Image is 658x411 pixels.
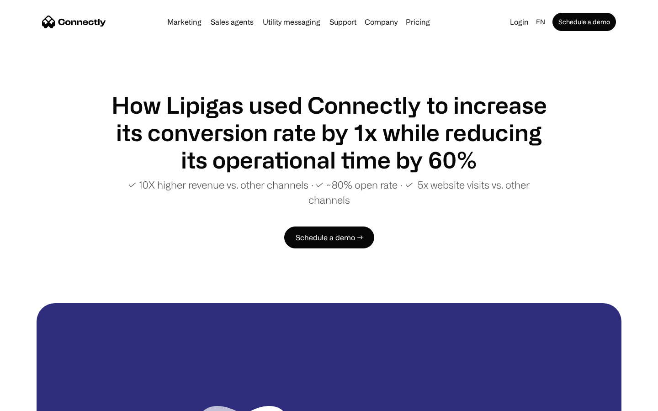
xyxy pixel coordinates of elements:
p: ✓ 10X higher revenue vs. other channels ∙ ✓ ~80% open rate ∙ ✓ 5x website visits vs. other channels [110,177,548,207]
a: Schedule a demo → [284,227,374,248]
div: en [536,16,545,28]
a: Pricing [402,18,434,26]
a: Marketing [164,18,205,26]
div: Company [365,16,398,28]
a: Login [506,16,532,28]
aside: Language selected: English [9,394,55,408]
a: Utility messaging [259,18,324,26]
a: Support [326,18,360,26]
h1: How Lipigas used Connectly to increase its conversion rate by 1x while reducing its operational t... [110,91,548,174]
a: Sales agents [207,18,257,26]
ul: Language list [18,395,55,408]
a: Schedule a demo [552,13,616,31]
